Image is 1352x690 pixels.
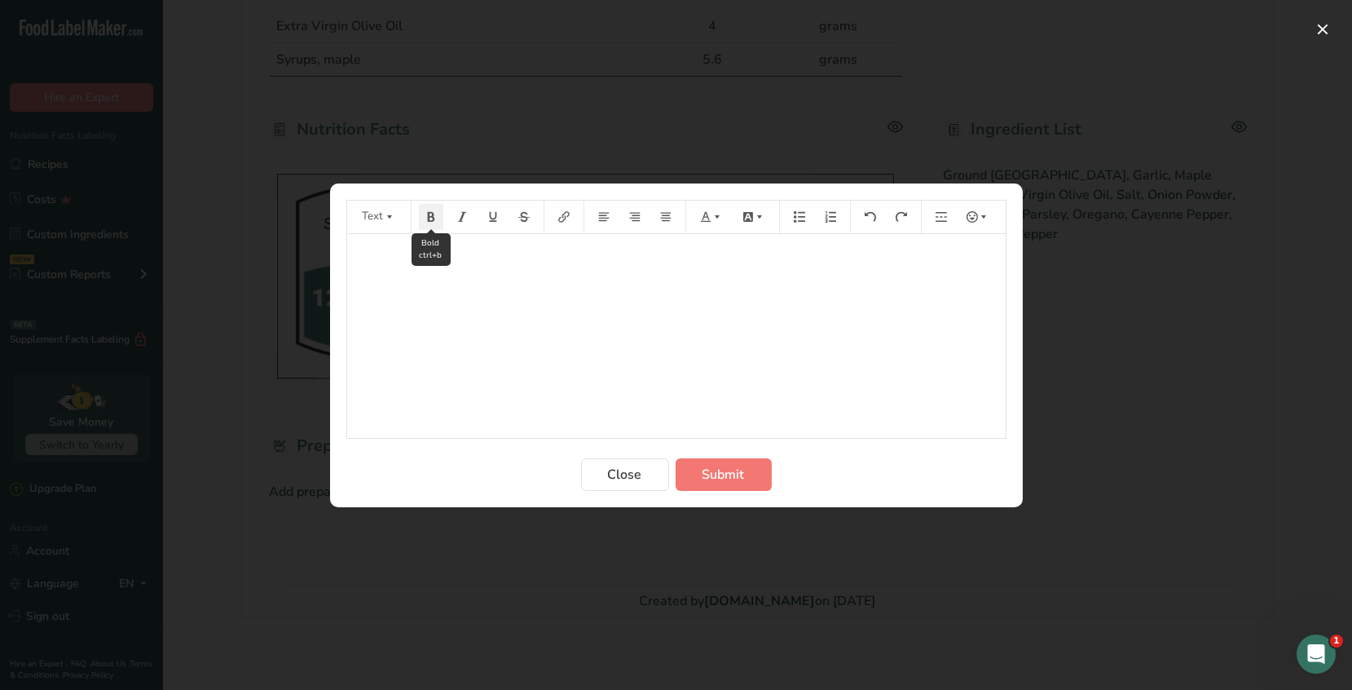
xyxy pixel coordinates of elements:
[608,465,642,484] span: Close
[355,204,403,230] button: Text
[676,458,772,491] button: Submit
[1330,635,1343,648] span: 1
[1297,635,1336,674] iframe: Intercom live chat
[581,458,669,491] button: Close
[702,465,745,484] span: Submit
